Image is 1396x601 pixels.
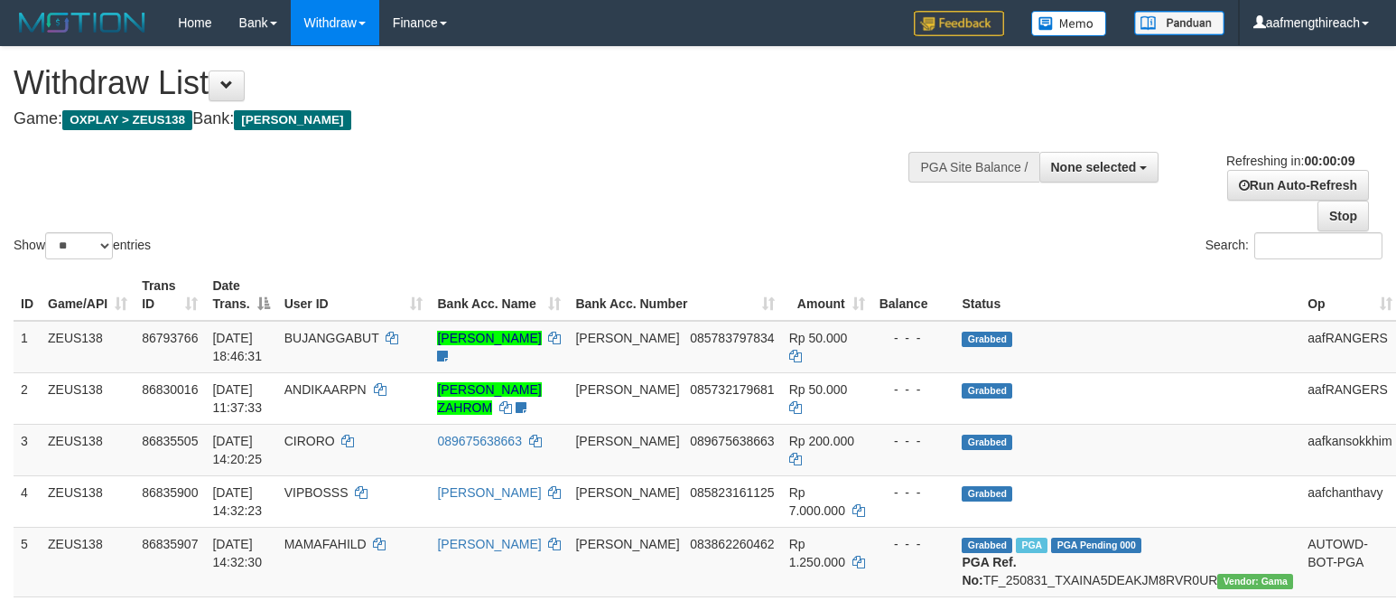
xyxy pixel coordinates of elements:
[575,382,679,397] span: [PERSON_NAME]
[41,372,135,424] td: ZEUS138
[789,537,845,569] span: Rp 1.250.000
[1254,232,1382,259] input: Search:
[14,372,41,424] td: 2
[1016,538,1047,553] span: Marked by aafRornrotha
[1051,160,1137,174] span: None selected
[575,331,679,345] span: [PERSON_NAME]
[690,331,774,345] span: Copy 085783797834 to clipboard
[962,486,1012,502] span: Grabbed
[14,65,913,101] h1: Withdraw List
[1031,11,1107,36] img: Button%20Memo.svg
[234,110,350,130] span: [PERSON_NAME]
[568,269,781,321] th: Bank Acc. Number: activate to sort column ascending
[1217,574,1293,589] span: Vendor URL: https://trx31.1velocity.biz
[212,485,262,518] span: [DATE] 14:32:23
[14,424,41,475] td: 3
[284,485,349,500] span: VIPBOSSS
[212,382,262,415] span: [DATE] 11:37:33
[284,331,379,345] span: BUJANGGABUT
[575,485,679,500] span: [PERSON_NAME]
[41,321,135,373] td: ZEUS138
[205,269,276,321] th: Date Trans.: activate to sort column descending
[690,537,774,551] span: Copy 083862260462 to clipboard
[782,269,872,321] th: Amount: activate to sort column ascending
[14,269,41,321] th: ID
[1205,232,1382,259] label: Search:
[962,435,1012,450] span: Grabbed
[962,383,1012,399] span: Grabbed
[1226,154,1354,168] span: Refreshing in:
[14,321,41,373] td: 1
[277,269,431,321] th: User ID: activate to sort column ascending
[284,537,367,551] span: MAMAFAHILD
[690,434,774,448] span: Copy 089675638663 to clipboard
[430,269,568,321] th: Bank Acc. Name: activate to sort column ascending
[284,434,335,448] span: CIRORO
[1051,538,1141,553] span: PGA Pending
[437,434,521,448] a: 089675638663
[962,538,1012,553] span: Grabbed
[284,382,367,397] span: ANDIKAARPN
[437,537,541,551] a: [PERSON_NAME]
[142,331,198,345] span: 86793766
[212,331,262,363] span: [DATE] 18:46:31
[62,110,192,130] span: OXPLAY > ZEUS138
[14,475,41,527] td: 4
[690,485,774,500] span: Copy 085823161125 to clipboard
[575,537,679,551] span: [PERSON_NAME]
[789,485,845,518] span: Rp 7.000.000
[212,537,262,569] span: [DATE] 14:32:30
[1227,170,1369,201] a: Run Auto-Refresh
[41,269,135,321] th: Game/API: activate to sort column ascending
[789,331,848,345] span: Rp 50.000
[879,535,948,553] div: - - -
[1039,152,1159,183] button: None selected
[14,9,151,36] img: MOTION_logo.png
[14,110,913,128] h4: Game: Bank:
[908,152,1038,183] div: PGA Site Balance /
[142,382,198,397] span: 86830016
[962,555,1016,587] b: PGA Ref. No:
[45,232,113,259] select: Showentries
[437,485,541,500] a: [PERSON_NAME]
[135,269,205,321] th: Trans ID: activate to sort column ascending
[872,269,955,321] th: Balance
[575,434,679,448] span: [PERSON_NAME]
[437,382,541,415] a: [PERSON_NAME] ZAHROM
[41,424,135,475] td: ZEUS138
[954,269,1300,321] th: Status
[14,527,41,596] td: 5
[879,484,948,502] div: - - -
[142,537,198,551] span: 86835907
[690,382,774,397] span: Copy 085732179681 to clipboard
[954,527,1300,596] td: TF_250831_TXAINA5DEAKJM8RVR0UR
[437,331,541,345] a: [PERSON_NAME]
[879,380,948,399] div: - - -
[1134,11,1224,35] img: panduan.png
[212,434,262,466] span: [DATE] 14:20:25
[962,332,1012,347] span: Grabbed
[879,329,948,347] div: - - -
[142,485,198,500] span: 86835900
[789,434,854,448] span: Rp 200.000
[41,475,135,527] td: ZEUS138
[914,11,1004,36] img: Feedback.jpg
[41,527,135,596] td: ZEUS138
[142,434,198,448] span: 86835505
[789,382,848,397] span: Rp 50.000
[1317,201,1369,231] a: Stop
[14,232,151,259] label: Show entries
[879,432,948,450] div: - - -
[1304,154,1354,168] strong: 00:00:09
